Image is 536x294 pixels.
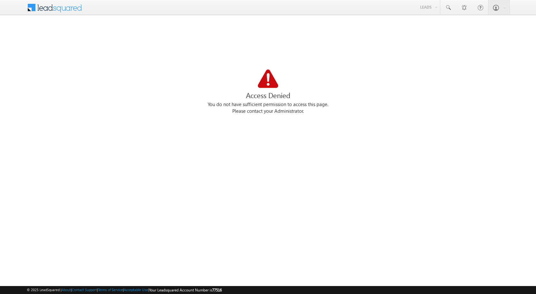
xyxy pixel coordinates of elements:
[27,101,509,108] div: You do not have sufficient permission to access this page.
[212,288,222,292] span: 77516
[124,288,148,292] a: Acceptable Use
[27,287,222,293] span: © 2025 LeadSquared | | | | |
[27,108,509,115] div: Please contact your Administrator.
[98,288,123,292] a: Terms of Service
[62,288,71,292] a: About
[149,288,222,292] span: Your Leadsquared Account Number is
[258,69,278,88] img: Access Denied
[72,288,97,292] a: Contact Support
[27,89,509,101] div: Access Denied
